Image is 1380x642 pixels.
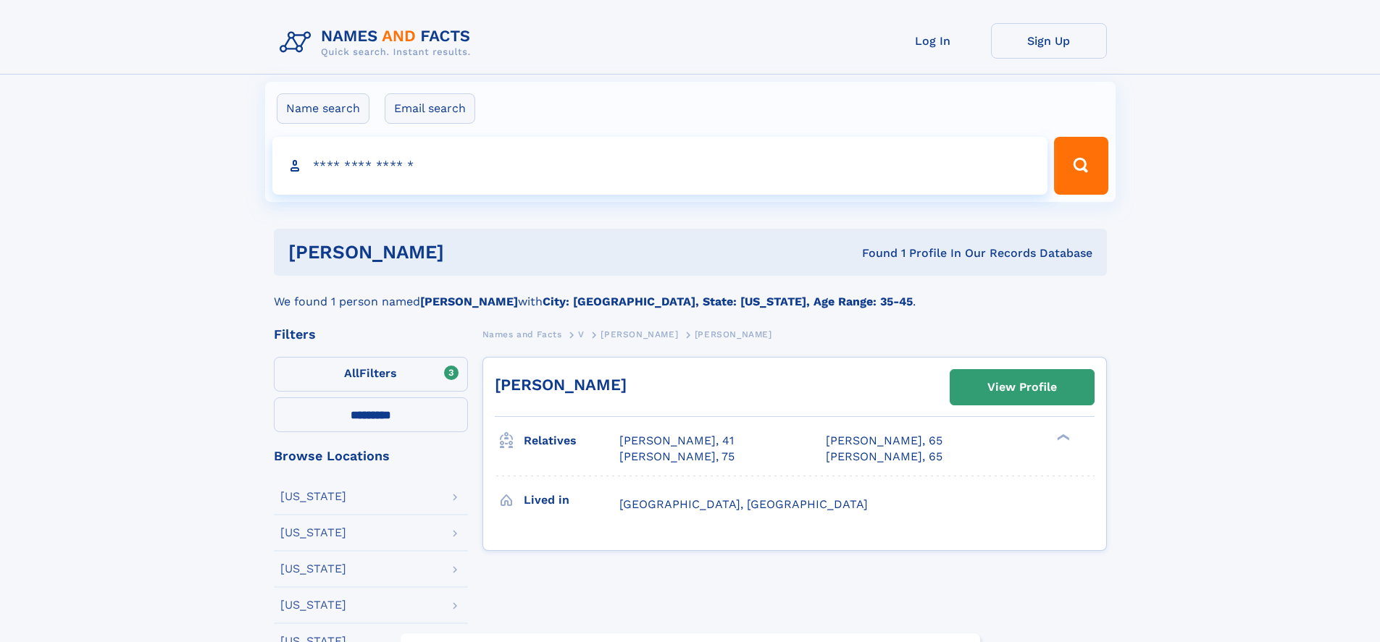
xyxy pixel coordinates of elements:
h3: Relatives [524,428,619,453]
label: Name search [277,93,369,124]
button: Search Button [1054,137,1108,195]
a: [PERSON_NAME] [601,325,678,343]
div: View Profile [987,371,1057,404]
div: Found 1 Profile In Our Records Database [653,245,1092,261]
a: [PERSON_NAME], 65 [826,433,942,449]
h1: [PERSON_NAME] [288,243,653,261]
a: Log In [875,23,991,59]
span: [PERSON_NAME] [695,329,772,339]
div: We found 1 person named with . [274,276,1107,311]
div: [US_STATE] [280,563,346,575]
a: [PERSON_NAME], 65 [826,449,942,465]
span: [PERSON_NAME] [601,329,678,339]
span: [GEOGRAPHIC_DATA], [GEOGRAPHIC_DATA] [619,497,868,511]
div: [US_STATE] [280,599,346,611]
a: V [578,325,585,343]
a: View Profile [950,370,1094,405]
div: Filters [274,328,468,341]
div: [US_STATE] [280,491,346,502]
input: search input [272,137,1048,195]
img: Logo Names and Facts [274,23,482,62]
a: Sign Up [991,23,1107,59]
div: [US_STATE] [280,527,346,538]
b: City: [GEOGRAPHIC_DATA], State: [US_STATE], Age Range: 35-45 [543,295,913,308]
div: Browse Locations [274,449,468,463]
a: [PERSON_NAME], 41 [619,433,734,449]
span: V [578,329,585,339]
label: Filters [274,357,468,392]
a: [PERSON_NAME], 75 [619,449,735,465]
label: Email search [385,93,475,124]
a: Names and Facts [482,325,562,343]
a: [PERSON_NAME] [495,376,627,394]
span: All [344,366,359,380]
b: [PERSON_NAME] [420,295,518,308]
div: ❯ [1053,433,1071,442]
h3: Lived in [524,488,619,512]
